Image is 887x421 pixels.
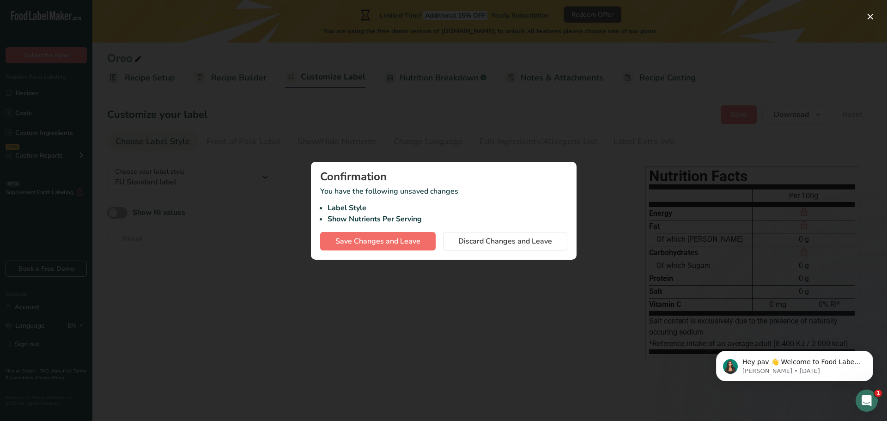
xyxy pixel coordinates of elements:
span: Discard Changes and Leave [458,236,552,247]
li: Label Style [328,202,567,214]
div: Confirmation [320,171,567,182]
button: Discard Changes and Leave [443,232,567,250]
li: Show Nutrients Per Serving [328,214,567,225]
span: 1 [875,390,882,397]
p: You have the following unsaved changes [320,186,567,225]
iframe: Intercom notifications message [702,331,887,396]
span: Save Changes and Leave [335,236,420,247]
iframe: Intercom live chat [856,390,878,412]
button: Save Changes and Leave [320,232,436,250]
